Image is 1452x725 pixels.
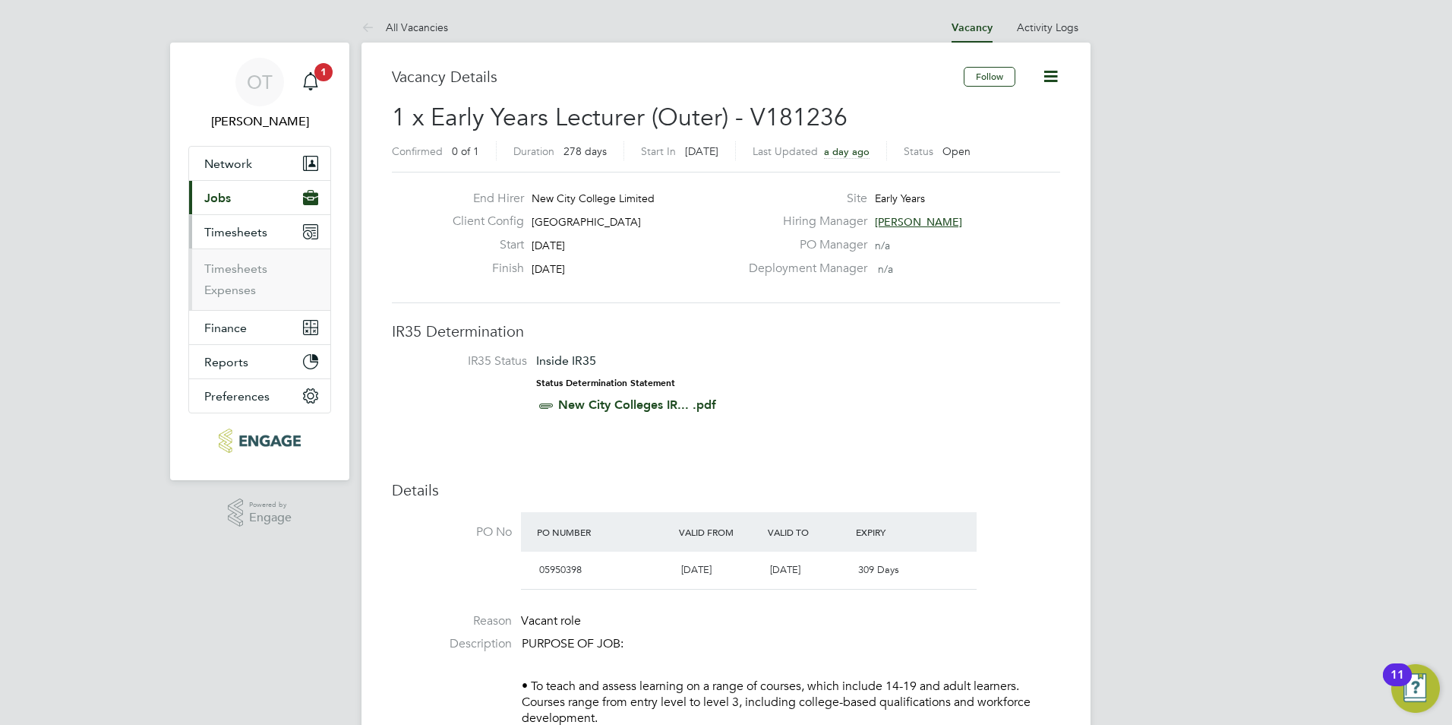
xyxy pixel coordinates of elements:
div: 11 [1390,675,1404,695]
a: Activity Logs [1017,21,1078,34]
button: Follow [964,67,1015,87]
span: n/a [875,239,890,252]
a: Timesheets [204,261,267,276]
span: Timesheets [204,225,267,239]
button: Timesheets [189,215,330,249]
span: 05950398 [539,563,582,576]
label: Deployment Manager [740,261,867,277]
button: Open Resource Center, 11 new notifications [1391,664,1440,713]
span: [DATE] [681,563,712,576]
a: Go to home page [188,429,331,453]
a: New City Colleges IR... .pdf [558,397,716,412]
span: [DATE] [532,262,565,276]
span: Preferences [204,389,270,404]
label: Duration [513,144,554,158]
label: PO No [392,524,512,540]
label: Client Config [440,214,524,230]
span: OT [247,72,273,92]
span: [GEOGRAPHIC_DATA] [532,215,641,229]
div: Valid To [764,518,853,546]
span: Early Years [875,192,925,205]
h3: Vacancy Details [392,67,964,87]
div: Expiry [852,518,941,546]
span: Finance [204,321,247,335]
span: 0 of 1 [452,144,479,158]
span: Jobs [204,191,231,205]
span: Network [204,157,252,171]
label: Start [440,237,524,253]
strong: Status Determination Statement [536,378,675,388]
span: n/a [878,262,893,276]
h3: Details [392,480,1060,500]
button: Network [189,147,330,180]
button: Preferences [189,379,330,413]
span: [PERSON_NAME] [875,215,962,229]
span: Reports [204,355,248,369]
span: Powered by [249,499,292,511]
label: PO Manager [740,237,867,253]
span: Vacant role [521,613,581,628]
span: Engage [249,511,292,524]
span: [DATE] [685,144,718,158]
a: Vacancy [952,21,993,34]
span: Inside IR35 [536,353,596,368]
a: 1 [295,58,326,106]
span: 1 x Early Years Lecturer (Outer) - V181236 [392,103,848,132]
span: [DATE] [770,563,800,576]
h3: IR35 Determination [392,321,1060,341]
label: Last Updated [753,144,818,158]
span: 309 Days [858,563,899,576]
span: 278 days [563,144,607,158]
label: Confirmed [392,144,443,158]
label: Site [740,191,867,207]
button: Finance [189,311,330,344]
p: PURPOSE OF JOB: [522,636,1060,652]
button: Jobs [189,181,330,214]
span: a day ago [824,145,870,158]
div: PO Number [533,518,675,546]
a: OT[PERSON_NAME] [188,58,331,131]
span: 1 [314,63,333,81]
span: New City College Limited [532,192,655,205]
label: Hiring Manager [740,214,867,230]
button: Reports [189,345,330,378]
span: Open [942,144,971,158]
img: huntereducation-logo-retina.png [219,429,300,453]
label: End Hirer [440,191,524,207]
label: Status [904,144,933,158]
nav: Main navigation [170,43,349,480]
label: IR35 Status [407,353,527,369]
a: Expenses [204,283,256,297]
div: Timesheets [189,249,330,310]
label: Start In [641,144,676,158]
label: Description [392,636,512,652]
a: All Vacancies [361,21,448,34]
span: [DATE] [532,239,565,252]
span: Olivia Triassi [188,112,331,131]
label: Reason [392,613,512,629]
div: Valid From [675,518,764,546]
a: Powered byEngage [228,499,292,527]
label: Finish [440,261,524,277]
